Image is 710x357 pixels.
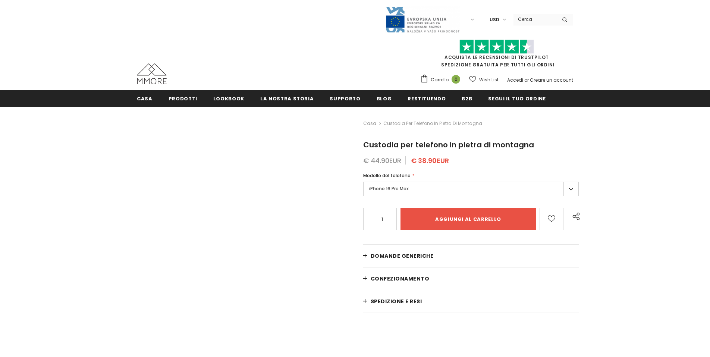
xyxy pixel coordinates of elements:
[530,77,573,83] a: Creare un account
[330,95,360,102] span: supporto
[459,40,534,54] img: Fidati di Pilot Stars
[169,95,197,102] span: Prodotti
[462,90,472,107] a: B2B
[363,140,534,150] span: Custodia per telefono in pietra di montagna
[137,63,167,84] img: Casi MMORE
[371,298,422,305] span: Spedizione e resi
[385,6,460,33] img: Javni Razpis
[137,95,153,102] span: Casa
[385,16,460,22] a: Javni Razpis
[363,182,579,196] label: iPhone 16 Pro Max
[488,90,546,107] a: Segui il tuo ordine
[408,95,446,102] span: Restituendo
[444,54,549,60] a: Acquista le recensioni di TrustPilot
[213,90,244,107] a: Lookbook
[363,156,401,165] span: € 44.90EUR
[507,77,523,83] a: Accedi
[330,90,360,107] a: supporto
[490,16,499,24] span: USD
[371,252,434,260] span: Domande generiche
[363,267,579,290] a: CONFEZIONAMENTO
[420,43,573,68] span: SPEDIZIONE GRATUITA PER TUTTI GLI ORDINI
[371,275,430,282] span: CONFEZIONAMENTO
[411,156,449,165] span: € 38.90EUR
[420,74,464,85] a: Carrello 0
[213,95,244,102] span: Lookbook
[400,208,536,230] input: Aggiungi al carrello
[169,90,197,107] a: Prodotti
[363,245,579,267] a: Domande generiche
[363,172,411,179] span: Modello del telefono
[383,119,482,128] span: Custodia per telefono in pietra di montagna
[377,95,392,102] span: Blog
[260,95,314,102] span: La nostra storia
[452,75,460,84] span: 0
[431,76,449,84] span: Carrello
[513,14,556,25] input: Search Site
[408,90,446,107] a: Restituendo
[377,90,392,107] a: Blog
[137,90,153,107] a: Casa
[462,95,472,102] span: B2B
[469,73,499,86] a: Wish List
[363,119,376,128] a: Casa
[524,77,529,83] span: or
[479,76,499,84] span: Wish List
[260,90,314,107] a: La nostra storia
[488,95,546,102] span: Segui il tuo ordine
[363,290,579,313] a: Spedizione e resi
